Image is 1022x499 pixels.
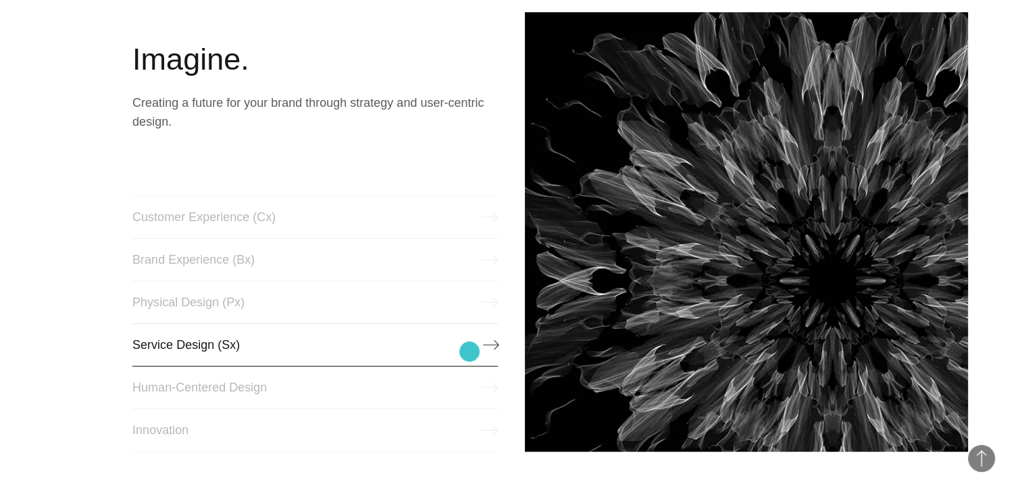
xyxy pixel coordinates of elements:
[132,323,497,366] a: Service Design (Sx)
[132,238,497,281] a: Brand Experience (Bx)
[968,445,995,472] button: Back to Top
[132,39,497,80] h2: Imagine.
[132,366,497,409] a: Human-Centered Design
[132,93,497,131] p: Creating a future for your brand through strategy and user-centric design.
[132,281,497,324] a: Physical Design (Px)
[132,408,497,452] a: Innovation
[132,195,497,239] a: Customer Experience (Cx)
